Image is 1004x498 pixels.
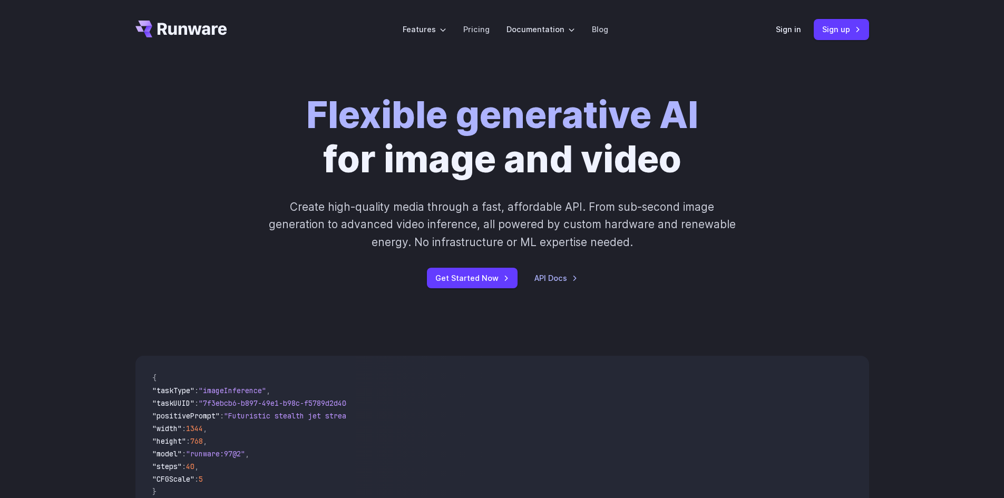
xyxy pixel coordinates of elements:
span: "height" [152,436,186,446]
span: 768 [190,436,203,446]
span: , [194,462,199,471]
span: "runware:97@2" [186,449,245,458]
span: : [194,398,199,408]
span: : [194,474,199,484]
h1: for image and video [306,93,698,181]
label: Documentation [506,23,575,35]
span: { [152,373,157,383]
a: Pricing [463,23,490,35]
span: "taskType" [152,386,194,395]
a: Blog [592,23,608,35]
span: : [220,411,224,421]
span: : [194,386,199,395]
span: "taskUUID" [152,398,194,408]
span: : [186,436,190,446]
span: "7f3ebcb6-b897-49e1-b98c-f5789d2d40d7" [199,398,359,408]
p: Create high-quality media through a fast, affordable API. From sub-second image generation to adv... [267,198,737,251]
span: "Futuristic stealth jet streaking through a neon-lit cityscape with glowing purple exhaust" [224,411,608,421]
span: : [182,462,186,471]
span: 40 [186,462,194,471]
strong: Flexible generative AI [306,92,698,137]
a: Sign in [776,23,801,35]
span: "positivePrompt" [152,411,220,421]
span: 5 [199,474,203,484]
span: "width" [152,424,182,433]
span: "model" [152,449,182,458]
span: 1344 [186,424,203,433]
span: "imageInference" [199,386,266,395]
span: "CFGScale" [152,474,194,484]
a: Go to / [135,21,227,37]
a: Get Started Now [427,268,518,288]
label: Features [403,23,446,35]
span: , [203,436,207,446]
span: "steps" [152,462,182,471]
span: , [203,424,207,433]
span: , [266,386,270,395]
span: : [182,424,186,433]
a: API Docs [534,272,578,284]
span: : [182,449,186,458]
a: Sign up [814,19,869,40]
span: , [245,449,249,458]
span: } [152,487,157,496]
